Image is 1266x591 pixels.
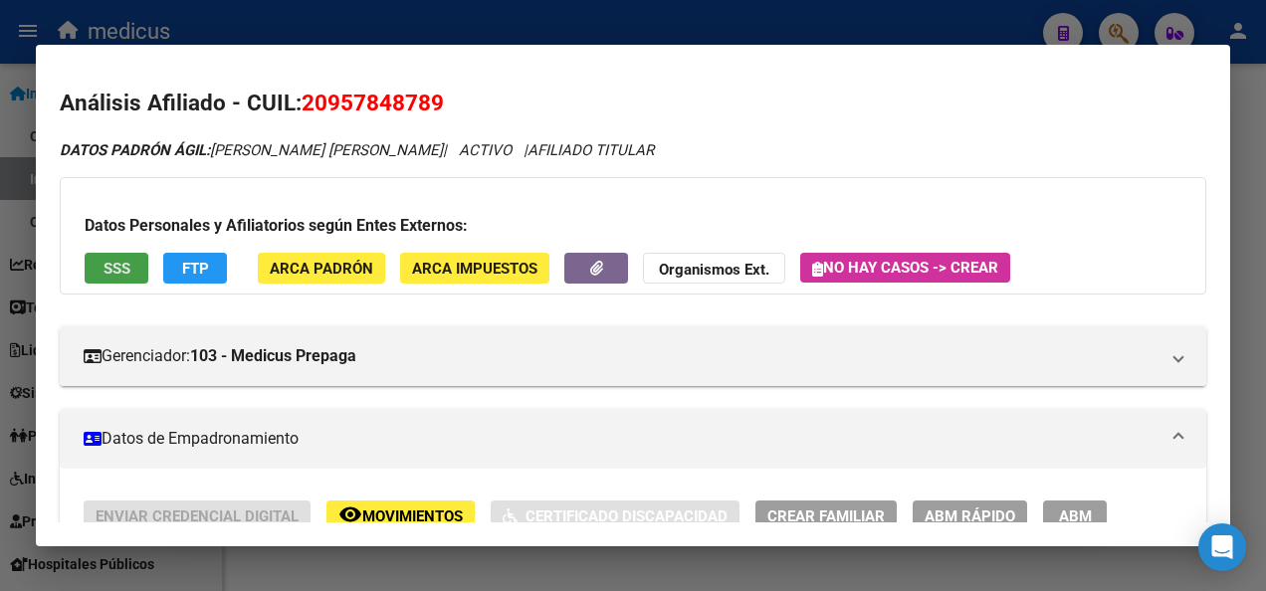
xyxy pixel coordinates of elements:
button: Organismos Ext. [643,253,785,284]
div: Open Intercom Messenger [1198,523,1246,571]
h2: Análisis Afiliado - CUIL: [60,87,1206,120]
button: No hay casos -> Crear [800,253,1010,283]
button: ABM [1043,500,1107,531]
span: Crear Familiar [767,507,885,525]
span: ABM Rápido [925,507,1015,525]
span: ARCA Impuestos [412,260,537,278]
mat-panel-title: Gerenciador: [84,344,1159,368]
button: Movimientos [326,500,475,531]
span: Movimientos [362,507,463,525]
mat-icon: remove_red_eye [338,502,362,526]
span: FTP [182,260,209,278]
mat-expansion-panel-header: Gerenciador:103 - Medicus Prepaga [60,326,1206,386]
strong: Organismos Ext. [659,261,769,279]
span: 20957848789 [302,90,444,115]
button: FTP [163,253,227,284]
h3: Datos Personales y Afiliatorios según Entes Externos: [85,214,1181,238]
button: ARCA Padrón [258,253,385,284]
span: [PERSON_NAME] [PERSON_NAME] [60,141,443,159]
span: AFILIADO TITULAR [527,141,654,159]
strong: DATOS PADRÓN ÁGIL: [60,141,210,159]
span: Certificado Discapacidad [526,507,728,525]
span: Enviar Credencial Digital [96,507,299,525]
button: Certificado Discapacidad [491,500,739,531]
button: ARCA Impuestos [400,253,549,284]
mat-panel-title: Datos de Empadronamiento [84,427,1159,451]
span: ARCA Padrón [270,260,373,278]
button: Crear Familiar [755,500,897,531]
button: ABM Rápido [913,500,1027,531]
i: | ACTIVO | [60,141,654,159]
span: No hay casos -> Crear [812,259,998,277]
mat-expansion-panel-header: Datos de Empadronamiento [60,409,1206,469]
strong: 103 - Medicus Prepaga [190,344,356,368]
button: Enviar Credencial Digital [84,500,311,531]
span: SSS [104,260,130,278]
button: SSS [85,253,148,284]
span: ABM [1059,507,1092,525]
